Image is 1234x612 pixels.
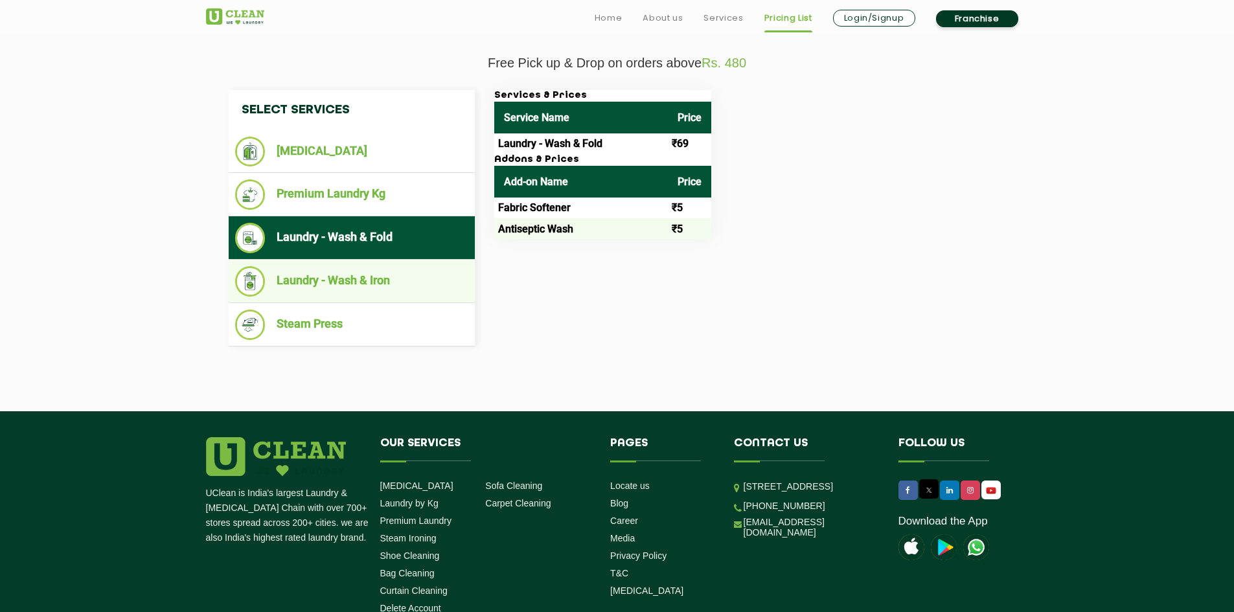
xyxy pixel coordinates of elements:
li: Laundry - Wash & Fold [235,223,468,253]
a: Home [595,10,623,26]
h4: Follow us [898,437,1012,462]
p: UClean is India's largest Laundry & [MEDICAL_DATA] Chain with over 700+ stores spread across 200+... [206,486,371,545]
th: Price [668,166,711,198]
a: T&C [610,568,628,578]
a: Laundry by Kg [380,498,439,508]
a: Blog [610,498,628,508]
img: Laundry - Wash & Fold [235,223,266,253]
td: Antiseptic Wash [494,218,668,239]
li: Steam Press [235,310,468,340]
a: [EMAIL_ADDRESS][DOMAIN_NAME] [744,517,879,538]
a: Login/Signup [833,10,915,27]
td: ₹5 [668,218,711,239]
h4: Pages [610,437,714,462]
h4: Our Services [380,437,591,462]
a: [MEDICAL_DATA] [610,585,683,596]
a: Pricing List [764,10,812,26]
td: ₹69 [668,133,711,154]
td: Fabric Softener [494,198,668,218]
img: Dry Cleaning [235,137,266,166]
h3: Addons & Prices [494,154,711,166]
img: UClean Laundry and Dry Cleaning [206,8,264,25]
li: [MEDICAL_DATA] [235,137,468,166]
a: [PHONE_NUMBER] [744,501,825,511]
td: Laundry - Wash & Fold [494,133,668,154]
a: Steam Ironing [380,533,437,543]
h4: Contact us [734,437,879,462]
img: UClean Laundry and Dry Cleaning [983,484,1000,497]
h4: Select Services [229,90,475,130]
td: ₹5 [668,198,711,218]
a: Media [610,533,635,543]
a: Download the App [898,515,988,528]
img: playstoreicon.png [931,534,957,560]
a: Locate us [610,481,650,491]
th: Price [668,102,711,133]
li: Laundry - Wash & Iron [235,266,468,297]
span: Rs. 480 [702,56,746,70]
a: Privacy Policy [610,550,667,561]
a: Curtain Cleaning [380,585,448,596]
a: Carpet Cleaning [485,498,551,508]
a: Bag Cleaning [380,568,435,578]
a: Services [703,10,743,26]
img: logo.png [206,437,346,476]
a: Premium Laundry [380,516,452,526]
li: Premium Laundry Kg [235,179,468,210]
a: Shoe Cleaning [380,550,440,561]
a: Career [610,516,638,526]
img: Steam Press [235,310,266,340]
img: UClean Laundry and Dry Cleaning [963,534,989,560]
th: Add-on Name [494,166,668,198]
p: Free Pick up & Drop on orders above [206,56,1029,71]
img: apple-icon.png [898,534,924,560]
img: Laundry - Wash & Iron [235,266,266,297]
a: About us [643,10,683,26]
a: [MEDICAL_DATA] [380,481,453,491]
img: Premium Laundry Kg [235,179,266,210]
a: Franchise [936,10,1018,27]
p: [STREET_ADDRESS] [744,479,879,494]
h3: Services & Prices [494,90,711,102]
a: Sofa Cleaning [485,481,542,491]
th: Service Name [494,102,668,133]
